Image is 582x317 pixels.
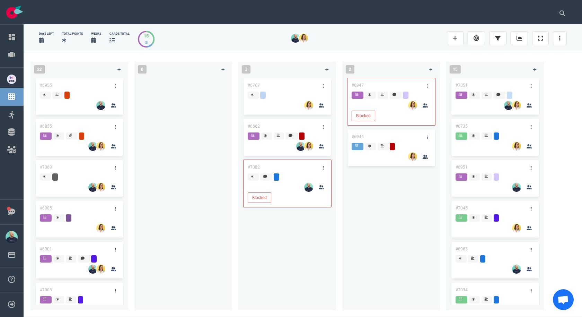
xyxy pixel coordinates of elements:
img: 26 [96,265,105,274]
img: 26 [299,34,308,43]
img: 26 [88,183,97,192]
a: #6662 [248,124,260,129]
img: 26 [504,101,513,110]
div: cards total [109,32,130,36]
span: 15 [450,65,461,74]
img: 26 [304,183,313,192]
button: Blocked [352,111,375,121]
a: #6955 [40,83,52,88]
div: Weeks [91,32,101,36]
span: 22 [34,65,45,74]
img: 26 [304,101,313,110]
img: 26 [304,142,313,151]
img: 26 [512,265,521,274]
img: 26 [512,142,521,151]
img: 26 [296,142,305,151]
img: 26 [88,142,97,151]
img: 26 [408,152,417,161]
div: Ouvrir le chat [553,289,574,310]
a: #7008 [40,288,52,292]
div: Total Points [62,32,83,36]
img: 26 [88,265,97,274]
a: #6855 [40,124,52,129]
a: #6985 [40,206,52,211]
a: #6735 [456,124,468,129]
img: 26 [291,34,300,43]
a: #7069 [40,165,52,170]
a: #6963 [456,247,468,251]
div: days left [39,32,54,36]
a: #7034 [456,288,468,292]
img: 26 [96,142,105,151]
a: #6951 [456,165,468,170]
img: 26 [96,183,105,192]
a: #6947 [352,83,364,88]
span: 3 [242,65,250,74]
img: 26 [512,224,521,233]
div: 15 [144,33,149,39]
img: 26 [96,224,105,233]
img: 26 [512,101,521,110]
img: 26 [512,183,521,192]
img: 26 [408,101,417,110]
div: 5 [144,39,149,46]
a: #7051 [456,83,468,88]
a: #7045 [456,206,468,211]
a: #6901 [40,247,52,251]
span: 0 [138,65,147,74]
a: #6767 [248,83,260,88]
span: 2 [346,65,354,74]
a: #6944 [352,134,364,139]
img: 26 [96,101,105,110]
a: #7082 [248,165,260,170]
button: Blocked [248,192,271,203]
